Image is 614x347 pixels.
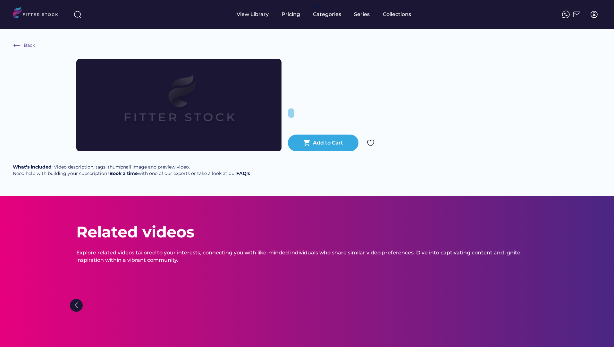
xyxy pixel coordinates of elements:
a: FAQ's [236,170,250,176]
button: shopping_cart [303,139,311,147]
div: Related videos [76,221,194,243]
div: : Video description, tags, thumbnail image and preview video. Need help with building your subscr... [13,164,250,177]
img: meteor-icons_whatsapp%20%281%29.svg [562,11,570,18]
div: Explore related videos tailored to your interests, connecting you with like-minded individuals wh... [76,249,538,264]
img: search-normal%203.svg [74,11,81,18]
img: Frame%20%286%29.svg [13,42,21,49]
a: Book a time [109,170,138,176]
div: fvck [313,3,321,10]
img: Group%201000002324.svg [367,139,374,147]
img: Group%201000002322%20%281%29.svg [70,299,83,312]
div: Collections [383,11,411,18]
img: profile-circle.svg [590,11,598,18]
img: LOGO.svg [13,7,63,20]
img: Frame%2079%20%281%29.svg [97,59,261,151]
div: Categories [313,11,341,18]
img: Frame%2051.svg [573,11,581,18]
div: View Library [237,11,269,18]
div: Back [24,42,35,49]
div: Series [354,11,370,18]
div: Add to Cart [313,139,343,146]
div: Pricing [282,11,300,18]
strong: What’s included [13,164,52,170]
